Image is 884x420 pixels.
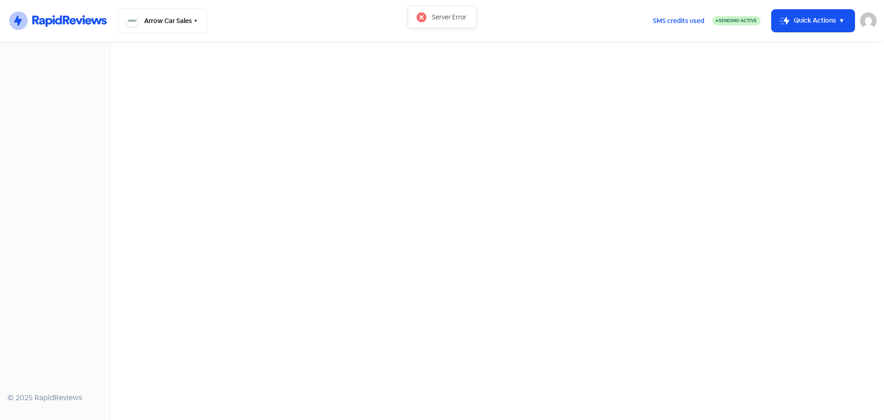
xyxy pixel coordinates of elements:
button: Arrow Car Sales [118,8,207,33]
div: Server Error [432,12,466,22]
span: SMS credits used [653,16,704,26]
button: Quick Actions [772,10,855,32]
div: © 2025 RapidReviews [7,392,103,403]
a: SMS credits used [645,15,712,25]
img: User [860,12,877,29]
a: Sending Active [712,15,761,26]
span: Sending Active [719,18,757,24]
